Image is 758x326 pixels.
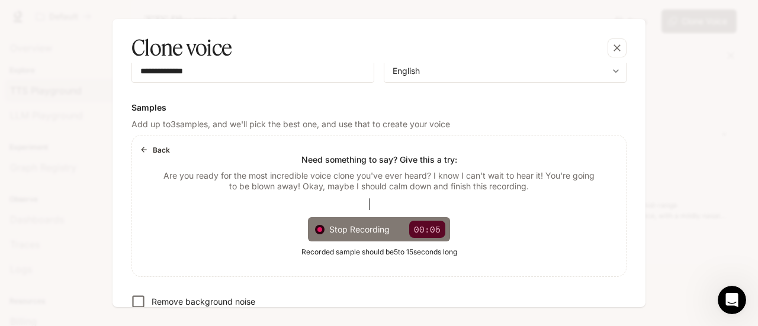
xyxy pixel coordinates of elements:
button: Back [137,140,175,159]
p: Need something to say? Give this a try: [301,154,457,166]
p: Add up to 3 samples, and we'll pick the best one, and use that to create your voice [131,118,627,130]
div: English [393,65,607,77]
div: English [384,65,626,77]
p: Remove background noise [152,296,255,308]
p: Are you ready for the most incredible voice clone you've ever heard? I know I can't wait to hear ... [160,170,598,191]
span: Recorded sample should be 5 to 15 seconds long [301,246,457,258]
span: Stop Recording [329,223,400,235]
h6: Samples [131,102,627,114]
h5: Clone voice [131,33,232,63]
p: 00:05 [409,221,445,238]
iframe: Intercom live chat [718,286,746,314]
div: Stop Recording00:05 [308,217,450,241]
